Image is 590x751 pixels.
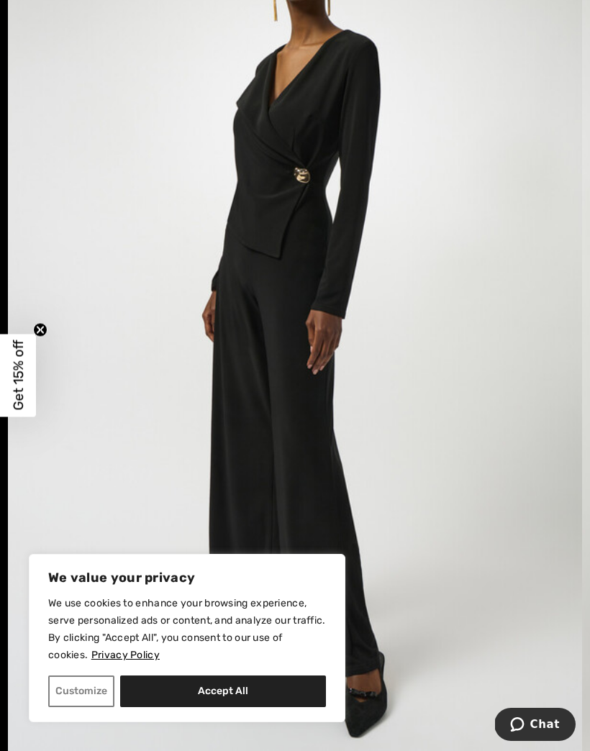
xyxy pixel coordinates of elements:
span: Get 15% off [10,340,27,411]
div: We value your privacy [29,554,345,722]
p: We use cookies to enhance your browsing experience, serve personalized ads or content, and analyz... [48,595,326,664]
button: Close teaser [33,323,47,337]
button: Next (arrow right) [532,340,583,411]
a: Privacy Policy [91,648,160,662]
iframe: Opens a widget where you can chat to one of our agents [495,708,576,744]
p: We value your privacy [48,569,326,586]
button: Accept All [120,675,326,707]
button: Customize [48,675,114,707]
